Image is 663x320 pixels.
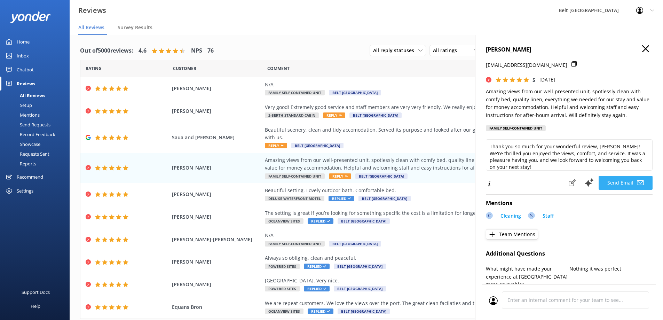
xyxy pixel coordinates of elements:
[265,196,324,201] span: Deluxe Waterfront Motel
[304,286,330,291] span: Replied
[329,196,354,201] span: Replied
[207,46,214,55] h4: 76
[172,213,262,221] span: [PERSON_NAME]
[172,164,262,172] span: [PERSON_NAME]
[4,139,40,149] div: Showcase
[569,265,653,273] p: Nothing it was perfect
[642,45,649,53] button: Close
[265,309,303,314] span: Oceanview Sites
[173,65,196,72] span: Date
[4,120,50,130] div: Send Requests
[308,218,333,224] span: Replied
[486,265,569,288] p: What might have made your experience at [GEOGRAPHIC_DATA] more enjoyable?
[4,159,70,169] a: Reports
[78,24,104,31] span: All Reviews
[118,24,152,31] span: Survey Results
[329,241,381,247] span: Belt [GEOGRAPHIC_DATA]
[265,90,325,95] span: Family Self-Contained Unit
[528,212,535,219] div: S
[265,103,582,111] div: Very good! Extremely good service and staff members are very very friendly. We really enjoyed our...
[265,126,582,142] div: Beautiful scenery, clean and tidy accomodation. Served its purpose and looked after our group as ...
[265,286,300,291] span: Powered Sites
[4,120,70,130] a: Send Requests
[329,173,351,179] span: Reply
[267,65,290,72] span: Question
[334,286,386,291] span: Belt [GEOGRAPHIC_DATA]
[191,46,202,55] h4: NPS
[172,85,262,92] span: [PERSON_NAME]
[265,209,582,217] div: The setting is great if you’re looking for something specific the cost is a limitation for longer...
[17,63,34,77] div: Chatbot
[291,143,344,148] span: Belt [GEOGRAPHIC_DATA]
[486,88,653,119] p: Amazing views from our well-presented unit, spotlessly clean with comfy bed, quality linen, every...
[22,285,50,299] div: Support Docs
[265,112,319,118] span: 2-Berth Standard Cabin
[172,281,262,288] span: [PERSON_NAME]
[486,199,653,208] h4: Mentions
[265,218,303,224] span: Oceanview Sites
[17,184,33,198] div: Settings
[17,170,43,184] div: Recommend
[500,212,521,220] p: Cleaning
[329,90,381,95] span: Belt [GEOGRAPHIC_DATA]
[86,65,102,72] span: Date
[4,130,70,139] a: Record Feedback
[4,100,32,110] div: Setup
[358,196,411,201] span: Belt [GEOGRAPHIC_DATA]
[172,303,262,311] span: Equans Bron
[373,47,418,54] span: All reply statuses
[172,107,262,115] span: [PERSON_NAME]
[334,264,386,269] span: Belt [GEOGRAPHIC_DATA]
[543,212,554,220] p: Staff
[489,296,498,305] img: user_profile.svg
[265,232,582,239] div: N/A
[78,5,106,16] h3: Reviews
[4,149,70,159] a: Requests Sent
[486,249,653,258] h4: Additional Questions
[323,112,345,118] span: Reply
[4,110,70,120] a: Mentions
[304,264,330,269] span: Replied
[308,309,333,314] span: Replied
[497,212,521,221] a: Cleaning
[172,258,262,266] span: [PERSON_NAME]
[4,100,70,110] a: Setup
[486,125,546,131] div: Family Self-Contained Unit
[4,159,36,169] div: Reports
[139,46,147,55] h4: 4.6
[4,91,70,100] a: All Reviews
[539,76,555,84] p: [DATE]
[599,176,653,190] button: Send Email
[355,173,408,179] span: Belt [GEOGRAPHIC_DATA]
[4,91,45,100] div: All Reviews
[4,110,40,120] div: Mentions
[433,47,461,54] span: All ratings
[486,212,493,219] div: C
[80,46,133,55] h4: Out of 5000 reviews:
[532,77,535,83] span: 5
[486,61,567,69] p: [EMAIL_ADDRESS][DOMAIN_NAME]
[265,81,582,88] div: N/A
[4,149,49,159] div: Requests Sent
[172,190,262,198] span: [PERSON_NAME]
[338,309,390,314] span: Belt [GEOGRAPHIC_DATA]
[17,49,29,63] div: Inbox
[265,299,582,307] div: We are repeat customers. We love the views over the port. The great clean facilaties and the love...
[17,77,35,91] div: Reviews
[265,264,300,269] span: Powered Sites
[349,112,402,118] span: Belt [GEOGRAPHIC_DATA]
[17,35,30,49] div: Home
[265,156,582,172] div: Amazing views from our well-presented unit, spotlessly clean with comfy bed, quality linen, every...
[172,134,262,141] span: Saua and [PERSON_NAME]
[4,139,70,149] a: Showcase
[265,173,325,179] span: Family Self-Contained Unit
[172,236,262,243] span: [PERSON_NAME]-[PERSON_NAME]
[539,212,554,221] a: Staff
[265,277,582,284] div: [GEOGRAPHIC_DATA]. Very nice.
[265,187,582,194] div: Beautiful setting. Lovely outdoor bath. Comfortable bed.
[31,299,40,313] div: Help
[486,139,653,171] textarea: Thank you so much for your wonderful review, [PERSON_NAME]! We're thrilled you enjoyed the views,...
[265,143,287,148] span: Reply
[265,241,325,247] span: Family Self-Contained Unit
[265,254,582,262] div: Always so obliging, clean and peaceful.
